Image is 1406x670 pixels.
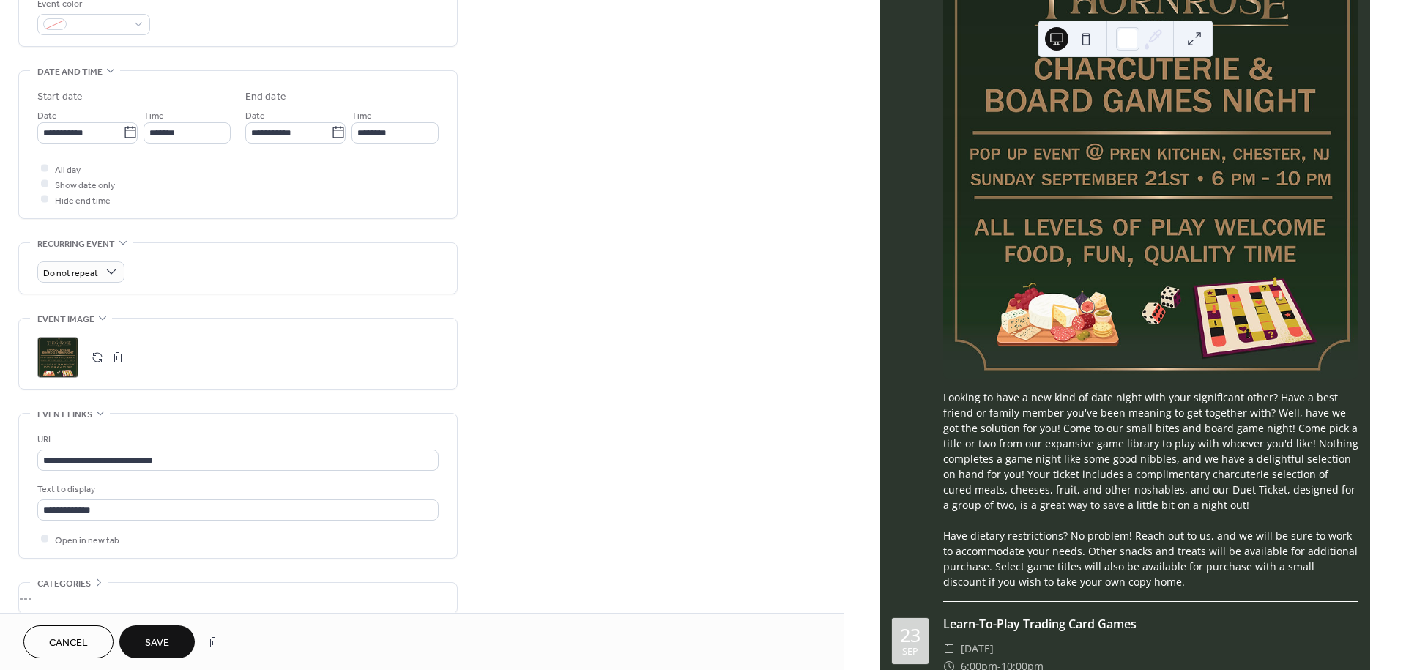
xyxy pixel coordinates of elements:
[55,162,81,177] span: All day
[144,108,164,123] span: Time
[37,237,115,252] span: Recurring event
[145,636,169,651] span: Save
[961,640,994,658] span: [DATE]
[902,647,918,657] div: Sep
[37,64,103,80] span: Date and time
[900,626,920,644] div: 23
[245,108,265,123] span: Date
[245,89,286,105] div: End date
[37,89,83,105] div: Start date
[23,625,114,658] button: Cancel
[55,193,111,208] span: Hide end time
[37,108,57,123] span: Date
[37,312,94,327] span: Event image
[943,640,955,658] div: ​
[19,583,457,614] div: •••
[37,576,91,592] span: Categories
[943,390,1358,589] div: Looking to have a new kind of date night with your significant other? Have a best friend or famil...
[37,407,92,423] span: Event links
[119,625,195,658] button: Save
[37,337,78,378] div: ;
[49,636,88,651] span: Cancel
[943,615,1358,633] div: Learn-To-Play Trading Card Games
[55,177,115,193] span: Show date only
[351,108,372,123] span: Time
[37,482,436,497] div: Text to display
[43,264,98,281] span: Do not repeat
[37,432,436,447] div: URL
[55,532,119,548] span: Open in new tab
